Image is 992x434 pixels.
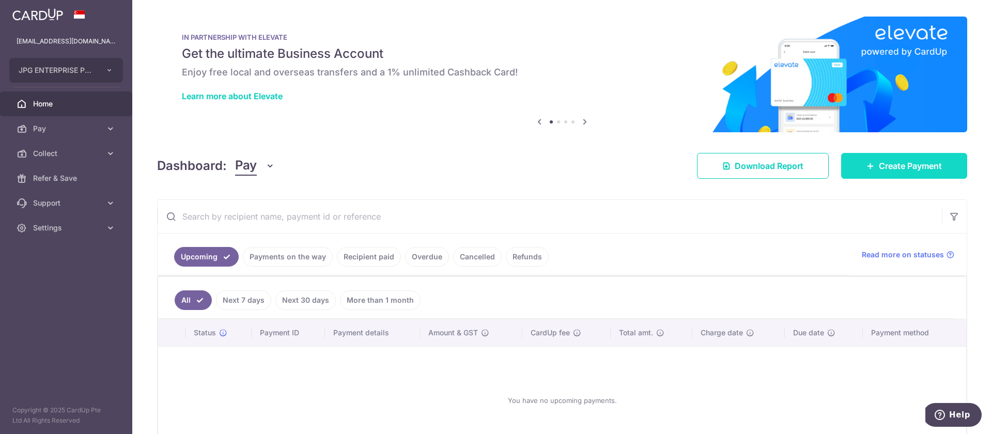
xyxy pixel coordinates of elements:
[174,247,239,267] a: Upcoming
[9,58,123,83] button: JPG ENTERPRISE PTE. LTD.
[216,290,271,310] a: Next 7 days
[235,156,257,176] span: Pay
[337,247,401,267] a: Recipient paid
[925,403,982,429] iframe: Opens a widget where you can find more information
[879,160,942,172] span: Create Payment
[33,223,101,233] span: Settings
[841,153,967,179] a: Create Payment
[194,328,216,338] span: Status
[182,91,283,101] a: Learn more about Elevate
[340,290,421,310] a: More than 1 month
[697,153,829,179] a: Download Report
[862,250,954,260] a: Read more on statuses
[235,156,275,176] button: Pay
[506,247,549,267] a: Refunds
[325,319,420,346] th: Payment details
[157,17,967,132] img: Renovation banner
[453,247,502,267] a: Cancelled
[17,36,116,47] p: [EMAIL_ADDRESS][DOMAIN_NAME]
[175,290,212,310] a: All
[252,319,325,346] th: Payment ID
[182,66,942,79] h6: Enjoy free local and overseas transfers and a 1% unlimited Cashback Card!
[275,290,336,310] a: Next 30 days
[33,99,101,109] span: Home
[157,157,227,175] h4: Dashboard:
[862,250,944,260] span: Read more on statuses
[12,8,63,21] img: CardUp
[428,328,478,338] span: Amount & GST
[701,328,743,338] span: Charge date
[531,328,570,338] span: CardUp fee
[182,45,942,62] h5: Get the ultimate Business Account
[619,328,653,338] span: Total amt.
[33,148,101,159] span: Collect
[158,200,942,233] input: Search by recipient name, payment id or reference
[735,160,803,172] span: Download Report
[405,247,449,267] a: Overdue
[243,247,333,267] a: Payments on the way
[19,65,95,75] span: JPG ENTERPRISE PTE. LTD.
[182,33,942,41] p: IN PARTNERSHIP WITH ELEVATE
[33,198,101,208] span: Support
[33,123,101,134] span: Pay
[793,328,824,338] span: Due date
[33,173,101,183] span: Refer & Save
[863,319,966,346] th: Payment method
